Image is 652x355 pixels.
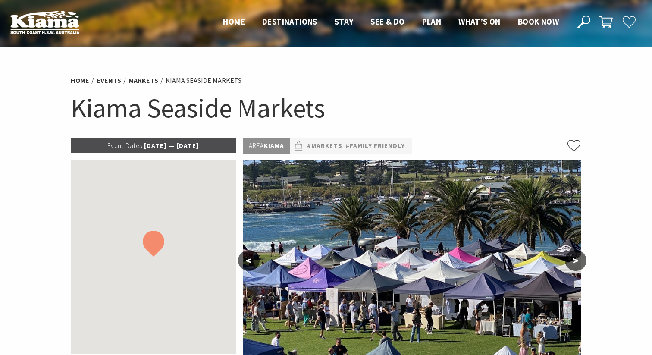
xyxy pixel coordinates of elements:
span: Plan [422,16,442,27]
span: Event Dates: [107,141,144,150]
span: Stay [335,16,354,27]
span: Book now [518,16,559,27]
span: Area [249,141,264,150]
a: #Markets [307,141,342,151]
a: Events [97,76,121,85]
span: Destinations [262,16,317,27]
span: See & Do [370,16,404,27]
a: Markets [129,76,158,85]
span: What’s On [458,16,501,27]
h1: Kiama Seaside Markets [71,91,581,126]
span: Home [223,16,245,27]
p: Kiama [243,138,290,154]
p: [DATE] — [DATE] [71,138,236,153]
a: Home [71,76,89,85]
img: Kiama Logo [10,10,79,34]
a: #Family Friendly [345,141,405,151]
nav: Main Menu [214,15,567,29]
button: < [238,250,260,271]
li: Kiama Seaside Markets [166,75,241,86]
button: > [565,250,586,271]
